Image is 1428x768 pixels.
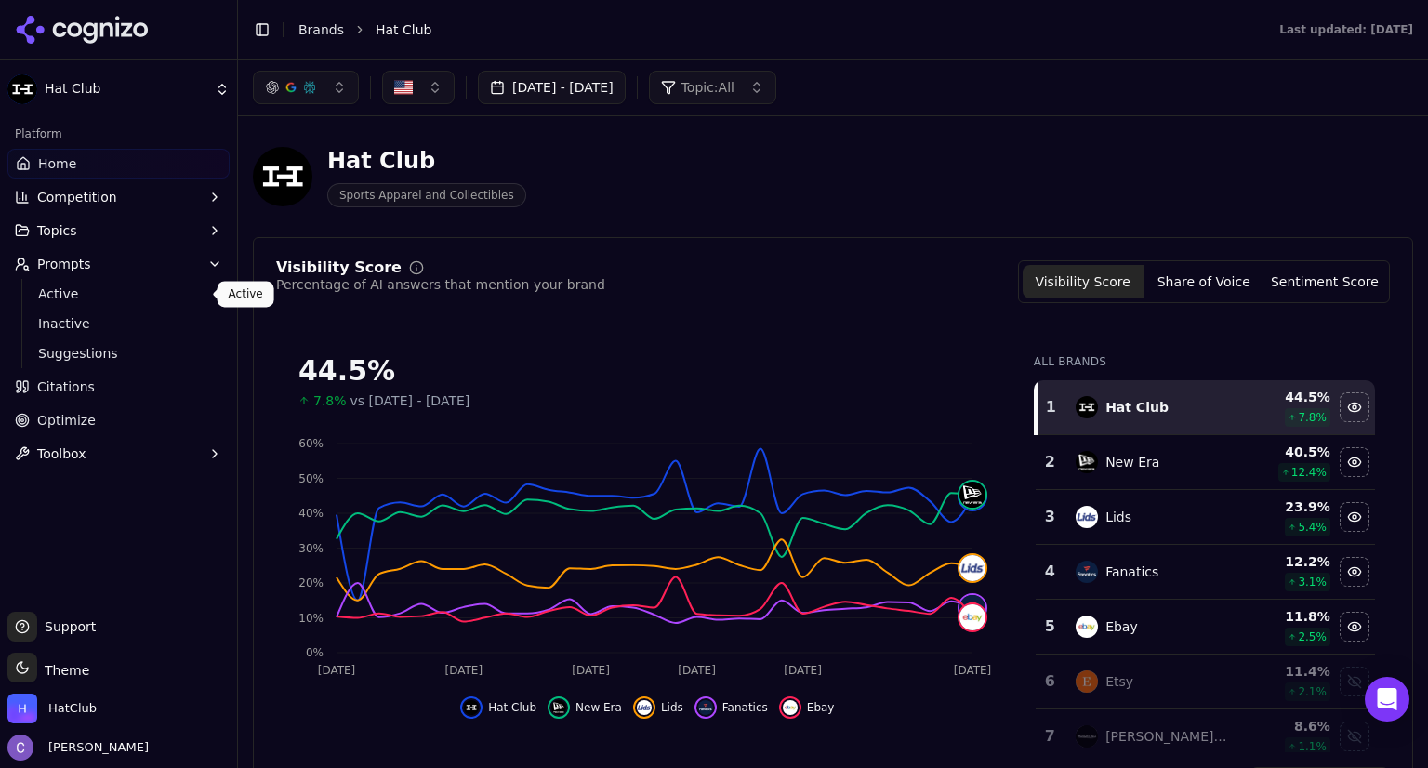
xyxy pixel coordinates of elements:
[229,286,263,301] p: Active
[698,700,713,715] img: fanatics
[1340,667,1369,696] button: Show etsy data
[1036,709,1375,764] tr: 7mitchell & ness[PERSON_NAME] & [PERSON_NAME]8.6%1.1%Show mitchell & ness data
[784,664,822,677] tspan: [DATE]
[31,340,207,366] a: Suggestions
[1298,410,1327,425] span: 7.8 %
[1036,435,1375,490] tr: 2new eraNew Era40.5%12.4%Hide new era data
[1298,575,1327,589] span: 3.1 %
[41,739,149,756] span: [PERSON_NAME]
[1036,380,1375,435] tr: 1hat clubHat Club44.5%7.8%Hide hat club data
[7,372,230,402] a: Citations
[7,694,97,723] button: Open organization switcher
[1036,655,1375,709] tr: 6etsyEtsy11.4%2.1%Show etsy data
[37,255,91,273] span: Prompts
[1076,670,1098,693] img: etsy
[298,22,344,37] a: Brands
[276,275,605,294] div: Percentage of AI answers that mention your brand
[1105,508,1131,526] div: Lids
[7,149,230,179] a: Home
[376,20,431,39] span: Hat Club
[488,700,536,715] span: Hat Club
[722,700,768,715] span: Fanatics
[681,78,734,97] span: Topic: All
[1023,265,1144,298] button: Visibility Score
[7,249,230,279] button: Prompts
[1298,739,1327,754] span: 1.1 %
[7,216,230,245] button: Topics
[38,344,200,363] span: Suggestions
[298,612,324,625] tspan: 10%
[1291,465,1327,480] span: 12.4 %
[1043,616,1057,638] div: 5
[38,285,200,303] span: Active
[1043,725,1057,748] div: 7
[7,74,37,104] img: Hat Club
[1298,520,1327,535] span: 5.4 %
[7,735,149,761] button: Open user button
[445,664,483,677] tspan: [DATE]
[1036,545,1375,600] tr: 4fanaticsFanatics12.2%3.1%Hide fanatics data
[1264,265,1385,298] button: Sentiment Score
[1144,265,1264,298] button: Share of Voice
[7,405,230,435] a: Optimize
[45,81,207,98] span: Hat Club
[1340,502,1369,532] button: Hide lids data
[959,604,985,630] img: ebay
[807,700,835,715] span: Ebay
[7,182,230,212] button: Competition
[276,260,402,275] div: Visibility Score
[1298,629,1327,644] span: 2.5 %
[31,311,207,337] a: Inactive
[38,314,200,333] span: Inactive
[7,735,33,761] img: Chris Hayes
[1105,398,1169,417] div: Hat Club
[37,221,77,240] span: Topics
[959,595,985,621] img: fanatics
[37,377,95,396] span: Citations
[298,472,324,485] tspan: 50%
[38,154,76,173] span: Home
[298,507,324,520] tspan: 40%
[1105,453,1159,471] div: New Era
[37,617,96,636] span: Support
[7,439,230,469] button: Toolbox
[678,664,716,677] tspan: [DATE]
[572,664,610,677] tspan: [DATE]
[954,664,992,677] tspan: [DATE]
[298,437,324,450] tspan: 60%
[350,391,470,410] span: vs [DATE] - [DATE]
[1043,506,1057,528] div: 3
[783,700,798,715] img: ebay
[298,576,324,589] tspan: 20%
[478,71,626,104] button: [DATE] - [DATE]
[1076,616,1098,638] img: ebay
[779,696,835,719] button: Hide ebay data
[306,646,324,659] tspan: 0%
[1244,388,1330,406] div: 44.5 %
[548,696,622,719] button: Hide new era data
[48,700,97,717] span: HatClub
[959,482,985,508] img: new era
[1340,392,1369,422] button: Hide hat club data
[1340,557,1369,587] button: Hide fanatics data
[37,663,89,678] span: Theme
[959,555,985,581] img: lids
[1036,490,1375,545] tr: 3lidsLids23.9%5.4%Hide lids data
[633,696,683,719] button: Hide lids data
[1244,662,1330,681] div: 11.4 %
[1043,451,1057,473] div: 2
[1105,727,1229,746] div: [PERSON_NAME] & [PERSON_NAME]
[298,20,1242,39] nav: breadcrumb
[1076,506,1098,528] img: lids
[460,696,536,719] button: Hide hat club data
[551,700,566,715] img: new era
[1043,670,1057,693] div: 6
[1043,561,1057,583] div: 4
[1045,396,1057,418] div: 1
[1244,497,1330,516] div: 23.9 %
[31,281,207,307] a: Active
[327,183,526,207] span: Sports Apparel and Collectibles
[1340,447,1369,477] button: Hide new era data
[7,119,230,149] div: Platform
[1244,443,1330,461] div: 40.5 %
